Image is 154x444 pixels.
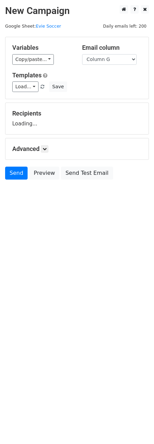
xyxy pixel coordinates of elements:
a: Templates [12,72,42,79]
a: Copy/paste... [12,54,54,65]
a: Send Test Email [61,167,113,180]
button: Save [49,81,67,92]
div: Loading... [12,110,142,127]
a: Evie Soccer [36,24,61,29]
h2: New Campaign [5,5,149,17]
h5: Recipients [12,110,142,117]
h5: Advanced [12,145,142,153]
h5: Variables [12,44,72,51]
a: Send [5,167,28,180]
span: Daily emails left: 200 [101,22,149,30]
a: Load... [12,81,38,92]
a: Preview [29,167,59,180]
a: Daily emails left: 200 [101,24,149,29]
small: Google Sheet: [5,24,61,29]
h5: Email column [82,44,142,51]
